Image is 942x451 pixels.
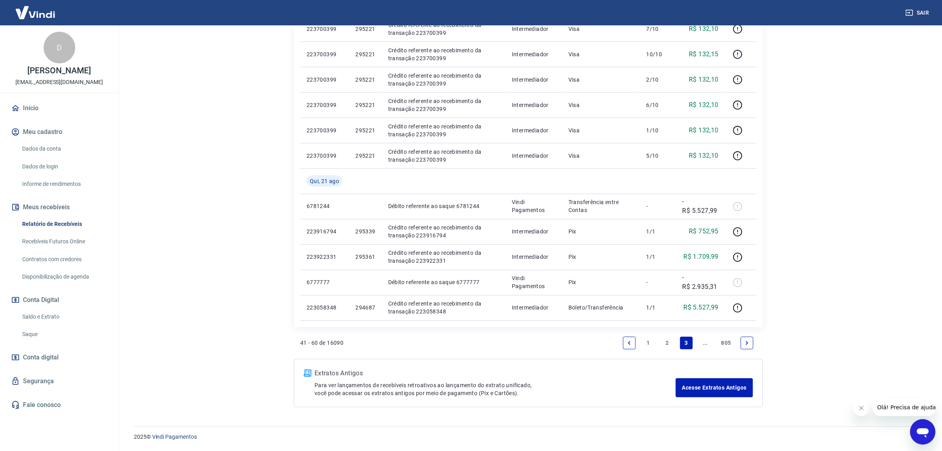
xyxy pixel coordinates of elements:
p: Intermediador [512,304,556,312]
p: Intermediador [512,25,556,33]
p: Crédito referente ao recebimento da transação 223700399 [388,46,499,62]
p: - [646,279,670,287]
a: Acesse Extratos Antigos [676,378,753,397]
p: 295221 [355,152,375,160]
img: Vindi [10,0,61,25]
a: Informe de rendimentos [19,176,109,192]
p: [PERSON_NAME] [27,67,91,75]
img: ícone [304,370,311,377]
a: Jump forward [699,337,712,350]
p: Vindi Pagamentos [512,275,556,290]
p: 6777777 [307,279,343,287]
a: Page 1 [642,337,655,350]
p: Pix [568,228,634,236]
p: Vindi Pagamentos [512,199,556,214]
p: 1/1 [646,304,670,312]
p: 2025 © [134,433,923,441]
a: Recebíveis Futuros Online [19,233,109,250]
a: Disponibilização de agenda [19,269,109,285]
p: 295221 [355,25,375,33]
button: Conta Digital [10,291,109,309]
p: R$ 132,10 [689,151,719,161]
p: 295339 [355,228,375,236]
p: Crédito referente ao recebimento da transação 223058348 [388,300,499,316]
p: Crédito referente ao recebimento da transação 223700399 [388,148,499,164]
a: Saldo e Extrato [19,309,109,325]
p: Transferência entre Contas [568,199,634,214]
p: R$ 5.527,99 [684,303,719,313]
p: 223916794 [307,228,343,236]
a: Fale conosco [10,396,109,414]
p: 295221 [355,126,375,134]
a: Next page [741,337,753,350]
p: 1/1 [646,253,670,261]
p: R$ 132,15 [689,50,719,59]
p: Para ver lançamentos de recebíveis retroativos ao lançamento do extrato unificado, você pode aces... [315,382,676,397]
p: 6781244 [307,203,343,210]
p: 223700399 [307,126,343,134]
p: - [646,203,670,210]
p: Intermediador [512,76,556,84]
p: Visa [568,152,634,160]
a: Segurança [10,373,109,390]
p: R$ 132,10 [689,24,719,34]
p: 295221 [355,101,375,109]
p: Débito referente ao saque 6781244 [388,203,499,210]
p: Intermediador [512,50,556,58]
p: 5/10 [646,152,670,160]
p: 223922331 [307,253,343,261]
p: 223700399 [307,25,343,33]
a: Previous page [623,337,636,350]
p: 223058348 [307,304,343,312]
a: Conta digital [10,349,109,366]
p: 295221 [355,76,375,84]
p: 223700399 [307,76,343,84]
p: Intermediador [512,152,556,160]
a: Saque [19,326,109,342]
p: Pix [568,253,634,261]
p: 294687 [355,304,375,312]
a: Contratos com credores [19,251,109,268]
p: Débito referente ao saque 6777777 [388,279,499,287]
span: Qui, 21 ago [310,177,339,185]
p: 223700399 [307,101,343,109]
p: Visa [568,50,634,58]
a: Page 3 is your current page [680,337,693,350]
p: R$ 132,10 [689,126,719,135]
a: Page 2 [661,337,674,350]
span: Conta digital [23,352,59,363]
p: 2/10 [646,76,670,84]
p: -R$ 2.935,31 [683,273,719,292]
p: 223700399 [307,50,343,58]
p: R$ 132,10 [689,75,719,84]
p: Crédito referente ao recebimento da transação 223916794 [388,224,499,240]
p: R$ 1.709,99 [684,252,719,262]
p: Intermediador [512,126,556,134]
ul: Pagination [620,334,757,353]
p: Crédito referente ao recebimento da transação 223700399 [388,97,499,113]
iframe: Mensagem da empresa [873,399,936,416]
p: Visa [568,101,634,109]
p: 7/10 [646,25,670,33]
p: 1/1 [646,228,670,236]
p: Visa [568,76,634,84]
p: [EMAIL_ADDRESS][DOMAIN_NAME] [15,78,103,86]
p: 10/10 [646,50,670,58]
p: 295221 [355,50,375,58]
p: Crédito referente ao recebimento da transação 223922331 [388,249,499,265]
div: D [44,32,75,63]
button: Meu cadastro [10,123,109,141]
p: Crédito referente ao recebimento da transação 223700399 [388,72,499,88]
button: Meus recebíveis [10,199,109,216]
p: 223700399 [307,152,343,160]
span: Olá! Precisa de ajuda? [5,6,67,12]
a: Relatório de Recebíveis [19,216,109,232]
p: Visa [568,126,634,134]
a: Dados da conta [19,141,109,157]
button: Sair [904,6,932,20]
p: Boleto/Transferência [568,304,634,312]
a: Page 805 [718,337,734,350]
p: R$ 752,95 [689,227,719,237]
p: 1/10 [646,126,670,134]
p: -R$ 5.527,99 [683,197,719,216]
